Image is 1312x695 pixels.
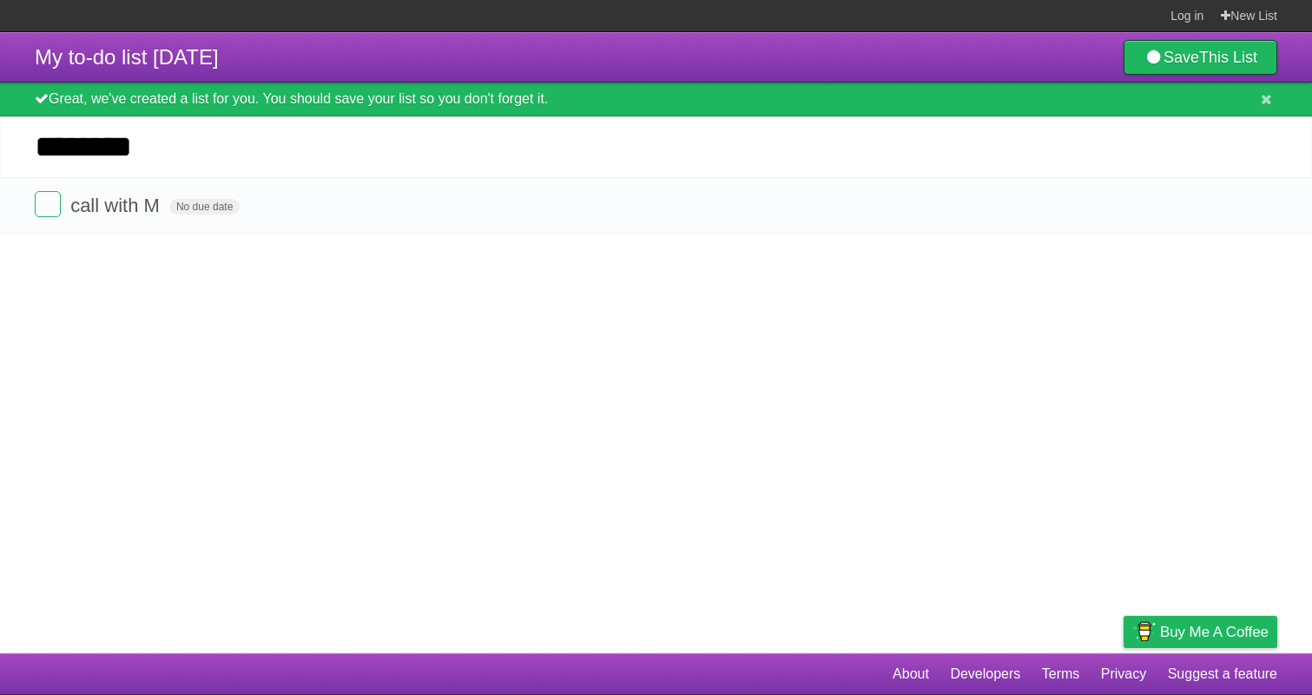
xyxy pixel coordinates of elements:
[1101,658,1146,691] a: Privacy
[70,195,164,216] span: call with M
[950,658,1020,691] a: Developers
[1160,617,1269,647] span: Buy me a coffee
[1132,617,1156,646] img: Buy me a coffee
[1168,658,1277,691] a: Suggest a feature
[1124,616,1277,648] a: Buy me a coffee
[1199,49,1257,66] b: This List
[35,45,219,69] span: My to-do list [DATE]
[1042,658,1080,691] a: Terms
[1124,40,1277,75] a: SaveThis List
[35,191,61,217] label: Done
[893,658,929,691] a: About
[169,199,240,215] span: No due date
